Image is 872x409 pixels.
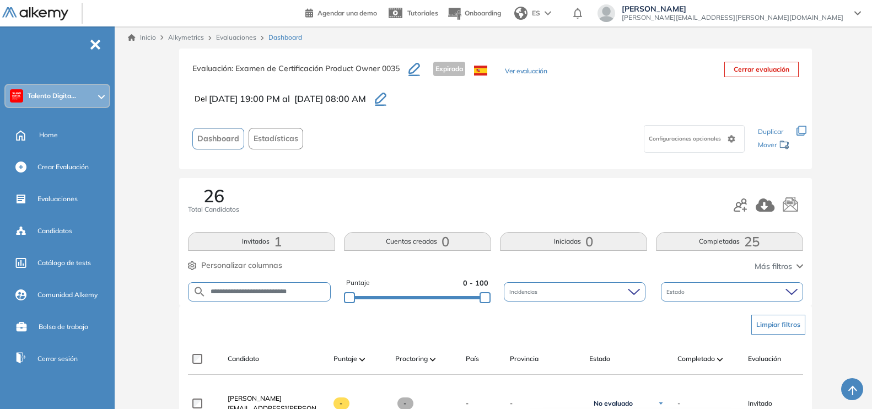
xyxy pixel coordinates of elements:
[644,125,745,153] div: Configuraciones opcionales
[661,282,803,302] div: Estado
[514,7,527,20] img: world
[192,128,244,149] button: Dashboard
[2,7,68,21] img: Logo
[249,128,303,149] button: Estadísticas
[622,13,843,22] span: [PERSON_NAME][EMAIL_ADDRESS][PERSON_NAME][DOMAIN_NAME]
[594,399,633,408] span: No evaluado
[333,354,357,364] span: Puntaje
[649,134,723,143] span: Configuraciones opcionales
[758,136,790,156] div: Mover
[37,226,72,236] span: Candidatos
[317,9,377,17] span: Agendar una demo
[474,66,487,76] img: ESP
[466,354,479,364] span: País
[677,354,715,364] span: Completado
[677,399,680,408] span: -
[589,354,610,364] span: Estado
[39,130,58,140] span: Home
[228,394,325,403] a: [PERSON_NAME]
[282,92,290,105] span: al
[751,315,805,335] button: Limpiar filtros
[294,92,366,105] span: [DATE] 08:00 AM
[188,232,335,251] button: Invitados1
[717,358,723,361] img: [missing "en.ARROW_ALT" translation]
[545,11,551,15] img: arrow
[201,260,282,271] span: Personalizar columnas
[724,62,799,77] button: Cerrar evaluación
[658,400,664,407] img: Ícono de flecha
[505,66,547,78] button: Ver evaluación
[755,261,792,272] span: Más filtros
[395,354,428,364] span: Proctoring
[37,162,89,172] span: Crear Evaluación
[203,187,224,204] span: 26
[228,394,282,402] span: [PERSON_NAME]
[465,9,501,17] span: Onboarding
[447,2,501,25] button: Onboarding
[188,204,239,214] span: Total Candidatos
[509,288,540,296] span: Incidencias
[37,290,98,300] span: Comunidad Alkemy
[748,354,781,364] span: Evaluación
[622,4,843,13] span: [PERSON_NAME]
[188,260,282,271] button: Personalizar columnas
[193,285,206,299] img: SEARCH_ALT
[656,232,803,251] button: Completadas25
[666,288,687,296] span: Estado
[39,322,88,332] span: Bolsa de trabajo
[228,354,259,364] span: Candidato
[305,6,377,19] a: Agendar una demo
[359,358,365,361] img: [missing "en.ARROW_ALT" translation]
[254,133,298,144] span: Estadísticas
[504,282,645,302] div: Incidencias
[463,278,488,288] span: 0 - 100
[510,354,539,364] span: Provincia
[500,232,647,251] button: Iniciadas0
[346,278,370,288] span: Puntaje
[466,399,469,408] span: -
[197,133,239,144] span: Dashboard
[195,93,207,105] span: Del
[28,92,76,100] span: Talento Digita...
[755,261,803,272] button: Más filtros
[232,63,400,73] span: : Examen de Certificación Product Owner 0035
[128,33,156,42] a: Inicio
[192,62,408,85] h3: Evaluación
[216,33,256,41] a: Evaluaciones
[758,127,783,136] span: Duplicar
[510,399,580,408] span: -
[407,9,438,17] span: Tutoriales
[37,258,91,268] span: Catálogo de tests
[209,92,280,105] span: [DATE] 19:00 PM
[12,92,21,100] img: https://assets.alkemy.org/workspaces/620/d203e0be-08f6-444b-9eae-a92d815a506f.png
[748,399,772,408] span: Invitado
[168,33,204,41] span: Alkymetrics
[433,62,465,76] span: Expirada
[268,33,302,42] span: Dashboard
[532,8,540,18] span: ES
[344,232,491,251] button: Cuentas creadas0
[37,194,78,204] span: Evaluaciones
[37,354,78,364] span: Cerrar sesión
[430,358,435,361] img: [missing "en.ARROW_ALT" translation]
